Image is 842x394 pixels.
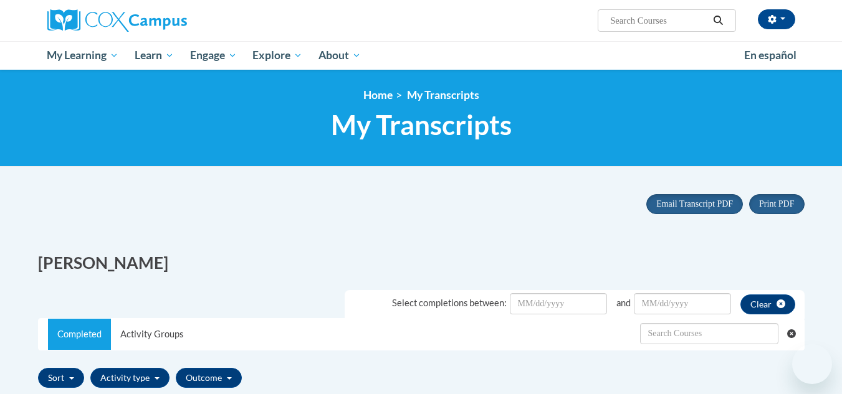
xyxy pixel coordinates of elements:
button: Sort [38,368,84,388]
span: and [616,298,631,308]
a: Activity Groups [111,319,193,350]
button: Activity type [90,368,170,388]
span: My Learning [47,48,118,63]
a: Completed [48,319,111,350]
span: My Transcripts [331,108,512,141]
div: Main menu [29,41,814,70]
span: Learn [135,48,174,63]
span: Explore [252,48,302,63]
button: Account Settings [758,9,795,29]
a: En español [736,42,805,68]
button: clear [740,294,795,314]
span: En español [744,49,797,62]
a: Engage [182,41,245,70]
span: Print PDF [759,199,794,209]
button: Search [709,13,727,28]
a: About [310,41,369,70]
span: Select completions between: [392,298,507,308]
a: My Learning [39,41,127,70]
button: Outcome [176,368,242,388]
a: Explore [244,41,310,70]
span: Email Transcript PDF [656,199,733,209]
button: Email Transcript PDF [646,194,743,214]
span: Engage [190,48,237,63]
input: Search Withdrawn Transcripts [640,323,778,344]
a: Learn [127,41,182,70]
span: My Transcripts [407,88,479,101]
input: Search Courses [609,13,709,28]
img: Cox Campus [47,9,187,32]
iframe: Button to launch messaging window [792,344,832,384]
a: Home [363,88,393,101]
a: Cox Campus [47,9,284,32]
h2: [PERSON_NAME] [38,251,412,274]
span: About [318,48,361,63]
button: Clear searching [787,319,804,349]
input: Date Input [634,293,731,314]
button: Print PDF [749,194,804,214]
input: Date Input [510,293,607,314]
